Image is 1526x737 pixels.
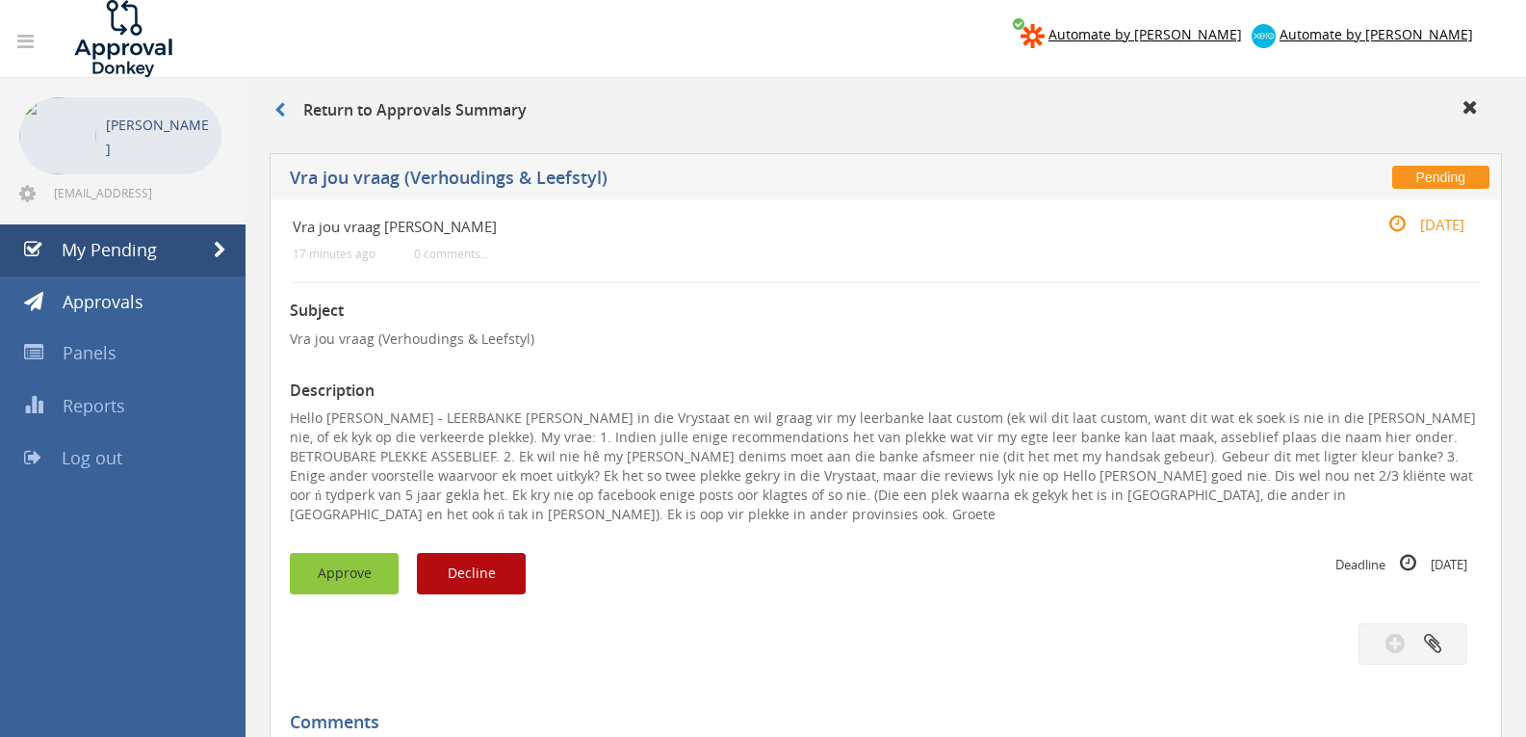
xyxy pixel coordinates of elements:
span: Automate by [PERSON_NAME] [1280,25,1473,43]
button: Decline [417,553,526,594]
h5: Comments [290,713,1467,732]
span: Log out [62,446,122,469]
img: xero-logo.png [1252,24,1276,48]
small: 17 minutes ago [293,247,375,261]
span: Automate by [PERSON_NAME] [1048,25,1242,43]
span: [EMAIL_ADDRESS][DOMAIN_NAME] [54,185,218,200]
p: [PERSON_NAME] [106,113,212,161]
small: Deadline [DATE] [1335,553,1467,574]
small: 0 comments... [414,247,489,261]
span: Approvals [63,290,143,313]
p: Hello [PERSON_NAME] - LEERBANKE [PERSON_NAME] in die Vrystaat en wil graag vir my leerbanke laat ... [290,408,1482,524]
p: Vra jou vraag (Verhoudings & Leefstyl) [290,329,1482,349]
span: Pending [1392,166,1489,189]
button: Approve [290,553,399,594]
span: My Pending [62,238,157,261]
h5: Vra jou vraag (Verhoudings & Leefstyl) [290,169,1127,193]
img: zapier-logomark.png [1021,24,1045,48]
small: [DATE] [1368,214,1464,235]
h3: Return to Approvals Summary [274,102,527,119]
h3: Subject [290,303,1482,320]
h3: Description [290,382,1482,400]
h4: Vra jou vraag [PERSON_NAME] [293,219,1281,235]
span: Reports [63,394,125,417]
span: Panels [63,341,116,364]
